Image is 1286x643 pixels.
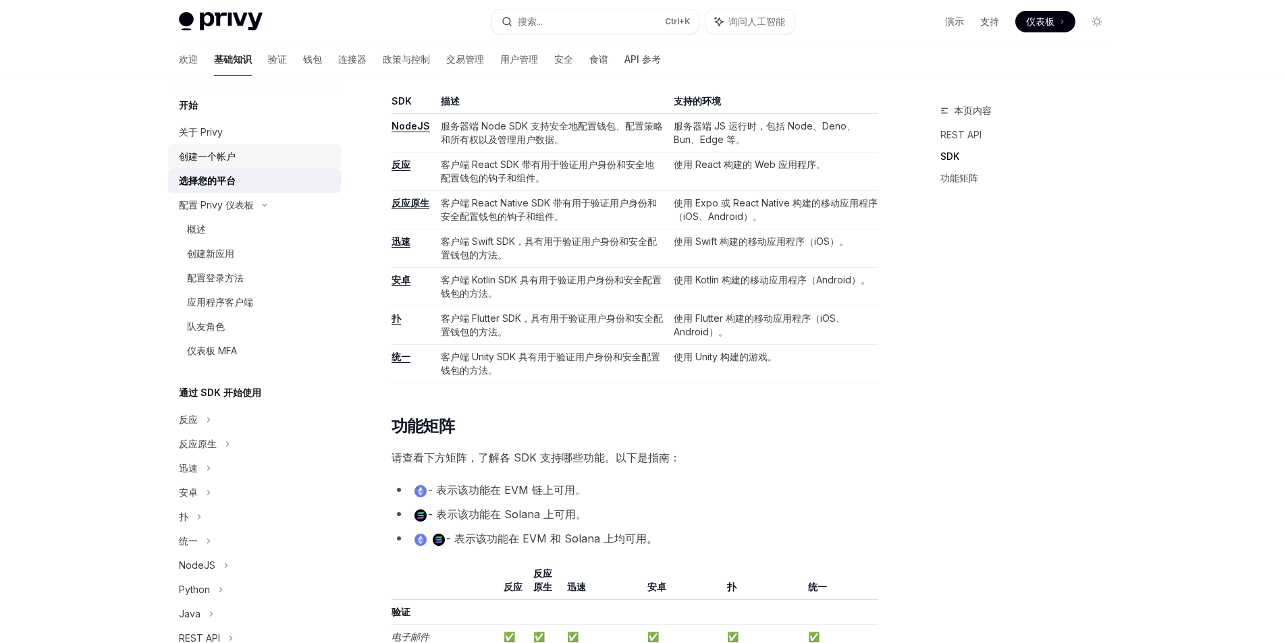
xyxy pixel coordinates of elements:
button: 切换暗模式 [1086,11,1108,32]
font: 使用 Flutter 构建的移动应用程序（iOS、Android）。 [674,312,845,337]
a: 迅速 [392,235,410,248]
font: 迅速 [179,462,198,474]
font: 创建一个帐户 [179,150,236,162]
a: API 参考 [624,43,661,76]
a: 关于 Privy [168,120,341,144]
a: 安全 [554,43,573,76]
font: 欢迎 [179,53,198,65]
font: +K [679,16,691,26]
a: 选择您的平台 [168,169,341,193]
font: ✅ [808,631,820,642]
font: 食谱 [589,53,608,65]
font: 功能矩阵 [392,416,455,436]
font: 统一 [392,351,410,362]
a: 创建新应用 [168,242,341,266]
font: 仪表板 MFA [187,345,237,356]
font: ✅ [567,631,579,642]
img: ethereum.png [414,534,427,546]
a: 欢迎 [179,43,198,76]
font: 支持 [980,16,999,27]
font: 反应 [392,159,410,170]
font: 开始 [179,99,198,111]
font: 基础知识 [214,53,252,65]
font: 演示 [945,16,964,27]
font: 描述 [441,95,460,107]
a: 基础知识 [214,43,252,76]
font: NodeJS [179,559,215,571]
font: 安卓 [647,581,666,592]
a: 队友角色 [168,314,341,339]
font: 安卓 [392,274,410,285]
font: 选择您的平台 [179,175,236,186]
a: 验证 [268,43,287,76]
font: 使用 Swift 构建的移动应用程序（iOS）。 [674,235,849,247]
font: 安卓 [179,486,198,498]
a: 演示 [945,15,964,28]
a: 扑 [392,312,401,325]
font: 应用程序客户端 [187,296,253,308]
font: 连接器 [338,53,367,65]
font: ✅ [504,631,515,642]
font: 迅速 [392,235,410,247]
font: 服务器端 Node SDK 支持安全地配置钱包、配置策略和所有权以及管理用户数据。 [441,120,663,145]
font: 功能矩阵 [940,172,978,184]
font: 服务器端 JS 运行时，包括 Node、Deno、Bun、Edge 等。 [674,120,856,145]
a: 功能矩阵 [940,167,1119,189]
font: Python [179,584,210,595]
font: 客户端 Unity SDK 具有用于验证用户身份和安全配置钱包的方法。 [441,351,660,376]
font: 本页内容 [954,105,992,116]
img: solana.png [433,534,445,546]
font: 验证 [392,606,410,617]
a: 创建一个帐户 [168,144,341,169]
img: solana.png [414,509,427,522]
a: 连接器 [338,43,367,76]
a: 概述 [168,217,341,242]
font: 交易管理 [446,53,484,65]
font: 支持的环境 [674,95,721,107]
font: - 表示该功能在 EVM 链上可用。 [428,483,586,497]
font: 使用 Kotlin 构建的移动应用程序（Android）。 [674,274,870,285]
font: 反应 [504,581,523,592]
a: 反应 [392,159,410,171]
font: 电子邮件 [392,631,429,642]
font: - 表示该功能在 EVM 和 Solana 上均可用。 [446,532,658,545]
font: 验证 [268,53,287,65]
font: 配置登录方法 [187,272,244,283]
font: 统一 [808,581,827,592]
font: 请查看下方矩阵，了解各 SDK 支持哪些功能。以下是指南： [392,451,680,464]
font: API 参考 [624,53,661,65]
a: 统一 [392,351,410,363]
font: - 表示该功能在 Solana 上可用。 [428,507,587,521]
button: 搜索...Ctrl+K [492,9,699,34]
a: SDK [940,146,1119,167]
font: 队友角色 [187,320,225,332]
font: 搜索... [518,16,543,27]
font: 用户管理 [500,53,538,65]
font: 反应原生 [179,438,217,449]
font: 客户端 Kotlin SDK 具有用于验证用户身份和安全配置钱包的方法。 [441,274,662,299]
font: 钱包 [303,53,322,65]
font: 客户端 Swift SDK，具有用于验证用户身份和安全配置钱包的方法。 [441,235,657,260]
font: Java [179,608,200,619]
font: 安全 [554,53,573,65]
a: 政策与控制 [383,43,430,76]
font: 客户端 React SDK 带有用于验证用户身份和安全地配置钱包的钩子和组件。 [441,159,654,184]
a: 应用程序客户端 [168,290,341,314]
a: 配置登录方法 [168,266,341,290]
font: 扑 [727,581,736,592]
a: REST API [940,124,1119,146]
font: 政策与控制 [383,53,430,65]
font: 扑 [179,511,188,522]
font: Ctrl [665,16,679,26]
font: SDK [392,95,412,107]
font: 概述 [187,223,206,235]
font: 使用 Unity 构建的游戏。 [674,351,777,362]
a: NodeJS [392,120,430,132]
font: 配置 Privy 仪表板 [179,199,254,211]
font: ✅ [727,631,739,642]
font: 仪表板 [1026,16,1054,27]
img: ethereum.png [414,485,427,497]
a: 用户管理 [500,43,538,76]
font: 使用 Expo 或 React Native 构建的移动应用程序（iOS、Android）。 [674,197,878,222]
